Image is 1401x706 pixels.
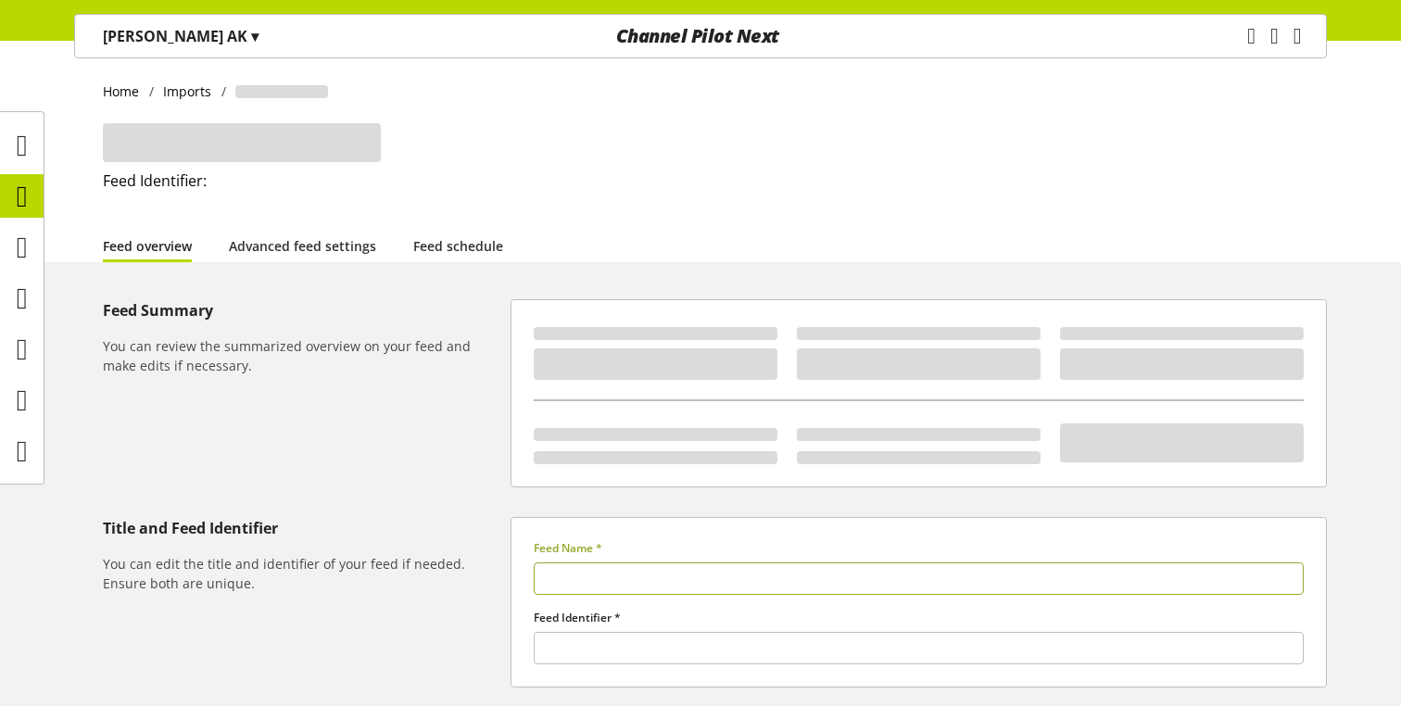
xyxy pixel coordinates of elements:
h5: Title and Feed Identifier [103,517,503,539]
h6: You can review the summarized overview on your feed and make edits if necessary. [103,336,503,375]
p: [PERSON_NAME] AK [103,25,259,47]
a: Advanced feed settings [229,236,376,256]
nav: main navigation [74,14,1327,58]
span: Feed Name * [534,540,602,556]
a: Feed schedule [413,236,503,256]
a: Feed overview [103,236,192,256]
span: Feed Identifier * [534,610,621,625]
a: Home [103,82,149,101]
h6: You can edit the title and identifier of your feed if needed. Ensure both are unique. [103,554,503,593]
span: Feed Identifier: [103,170,207,191]
a: Imports [154,82,221,101]
span: ▾ [251,26,259,46]
h5: Feed Summary [103,299,503,321]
